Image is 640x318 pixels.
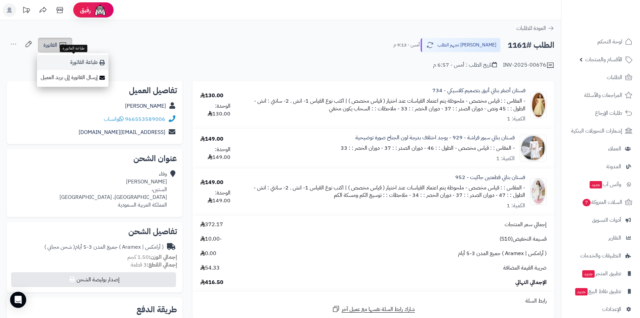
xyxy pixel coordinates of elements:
small: - دوران الصدر : : 37 [444,105,486,113]
a: إشعارات التحويلات البنكية [565,123,636,139]
img: 1739393110-IMG_7917-90x90.jpeg [520,135,546,162]
span: 416.50 [200,279,223,286]
div: INV-2025-00676 [503,61,554,69]
small: - المقاس : : قياس مخصص [469,184,525,192]
span: 372.17 [200,221,223,228]
span: التطبيقات والخدمات [580,251,621,260]
img: 1747912493-IMG_4918-90x90.jpeg [530,178,546,205]
a: أدوات التسويق [565,212,636,228]
a: المدونة [565,158,636,175]
a: الإعدادات [565,301,636,317]
div: Open Intercom Messenger [10,292,26,308]
span: 0.00 [200,250,216,257]
div: 130.00 [200,92,223,100]
span: العودة للطلبات [516,24,546,32]
span: 7 [582,199,591,206]
a: فستان بناتي سبور فراشة - 929 - يوجد اختلاف بدرجة لون الجناح صورة توضيحية [355,134,515,142]
h2: تفاصيل الشحن [12,227,177,236]
span: السلات المتروكة [582,198,622,207]
span: الفاتورة [43,41,57,49]
a: طباعة الفاتورة [37,55,109,70]
img: ai-face.png [93,3,107,17]
small: - ملحوظة يتم اعتماد القياسات عند اختيار ( قياس مخصص ) | اكتب نوع القياس 1- انش . 2- سانتي : انش [257,184,467,192]
a: [PERSON_NAME] [125,102,166,110]
a: وآتس آبجديد [565,176,636,192]
span: لوحة التحكم [597,37,622,46]
span: جديد [590,181,602,188]
div: طباعة الفاتورة [60,45,87,52]
button: إصدار بوليصة الشحن [11,272,176,287]
a: 966553589006 [125,115,165,123]
small: - المقاس : : قياس مخصص [469,97,525,105]
div: 149.00 [200,179,223,186]
div: الوحدة: 130.00 [200,102,230,118]
span: التقارير [608,233,621,243]
span: إشعارات التحويلات البنكية [571,126,622,136]
span: -10.00 [200,235,222,243]
span: ( شحن مجاني ) [44,243,75,251]
div: 149.00 [200,135,223,143]
small: - المقاس : : قياس مخصص [458,144,515,152]
span: العملاء [608,144,621,153]
span: شارك رابط السلة نفسها مع عميل آخر [342,306,415,313]
span: ضريبة القيمة المضافة [503,264,547,272]
img: logo-2.png [594,12,634,26]
strong: إجمالي الوزن: [149,253,177,261]
a: الفاتورة [38,38,72,52]
a: لوحة التحكم [565,34,636,50]
h2: عنوان الشحن [12,154,177,163]
a: السلات المتروكة7 [565,194,636,210]
a: فستان أصفر بناتي أنيق بتصميم كلاسيكي - 734 [432,87,525,95]
div: وفاء [PERSON_NAME] الستين، [GEOGRAPHIC_DATA]، [GEOGRAPHIC_DATA] المملكة العربية السعودية [59,170,167,209]
a: شارك رابط السلة نفسها مع عميل آخر [332,305,415,313]
strong: إجمالي القطع: [147,261,177,269]
span: الطلبات [607,73,622,82]
small: - الطول : : 45 ونص [254,97,525,113]
span: رفيق [80,6,91,14]
img: 1732990328-IMG_%D9%A2%D9%A0%D9%A2%D9%A4%D9%A1%D9%A2%D9%A0%D9%A1_%D9%A0%D9%A2%D9%A0%D9%A8%D9%A5%D9... [531,92,546,118]
h2: الطلب #1161 [508,38,554,52]
span: المراجعات والأسئلة [584,91,622,100]
span: ( أرامكس | Aramex ) جميع المدن 3-5 أيام [458,250,547,257]
div: ( أرامكس | Aramex ) جميع المدن 3-5 أيام [44,243,164,251]
a: إرسال الفاتورة إلى بريد العميل [37,70,109,85]
span: تطبيق المتجر [582,269,621,278]
div: الكمية: 1 [507,202,525,210]
small: - دوران الخصر : : 34 [412,191,455,199]
div: الوحدة: 149.00 [200,189,230,205]
h2: طريقة الدفع [136,306,177,314]
a: فستان بناتي قطعتين جاكيت - 952 [455,174,525,181]
span: تطبيق نقاط البيع [574,287,621,296]
span: جديد [575,288,588,295]
small: 3 قطعة [131,261,177,269]
span: وآتس آب [589,180,621,189]
div: الكمية: 1 [507,115,525,123]
span: الإعدادات [602,305,621,314]
small: - دوران الخصر : : 33 [401,105,443,113]
a: العودة للطلبات [516,24,554,32]
small: - دوران الصدر : : 37 [456,191,498,199]
span: قسيمة التخفيض(S10) [500,235,547,243]
a: التقارير [565,230,636,246]
small: - الطول : : 46 [427,144,457,152]
a: تطبيق المتجرجديد [565,266,636,282]
a: واتساب [104,115,124,123]
small: - ملاحظات : : السحاب يكون مخفي [329,105,399,113]
span: إجمالي سعر المنتجات [505,221,547,228]
a: [EMAIL_ADDRESS][DOMAIN_NAME] [79,128,165,136]
small: - دوران الخصر : : 33 [341,144,383,152]
small: - الطول : : 47 [254,184,525,200]
small: 1.50 كجم [127,253,177,261]
span: الإجمالي النهائي [515,279,547,286]
a: تطبيق نقاط البيعجديد [565,283,636,299]
small: أمس - 9:13 م [393,42,420,48]
div: الكمية: 1 [496,155,515,163]
a: المراجعات والأسئلة [565,87,636,103]
small: - دوران الصدر : : 37 [384,144,426,152]
a: طلبات الإرجاع [565,105,636,121]
span: 54.33 [200,264,220,272]
a: الطلبات [565,69,636,85]
span: أدوات التسويق [592,215,621,225]
div: الوحدة: 149.00 [200,146,230,161]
